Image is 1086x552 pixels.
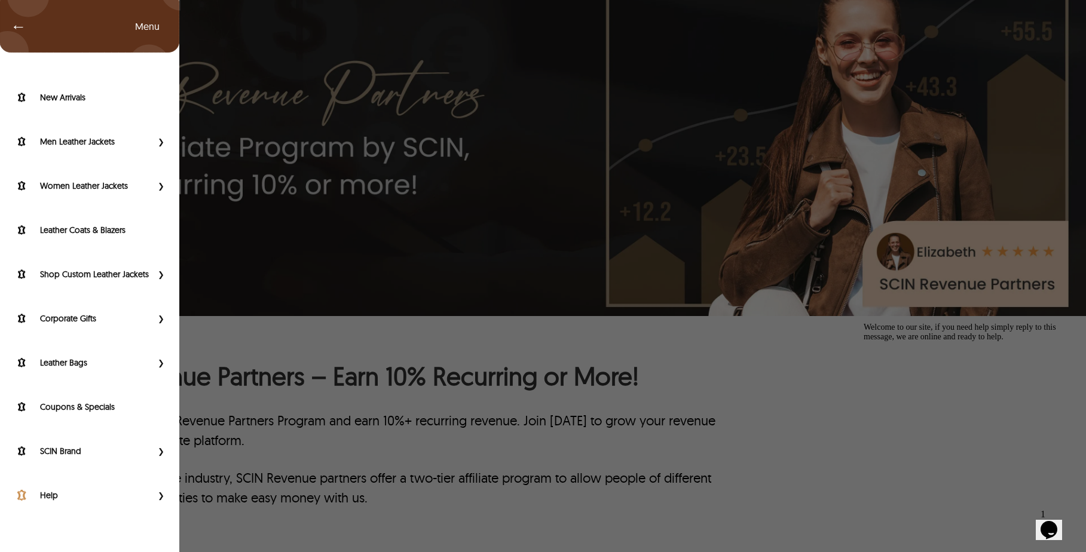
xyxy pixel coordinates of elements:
a: New Arrivals [12,90,167,105]
label: Men Leather Jackets [40,136,152,148]
a: Shop Custom Leather Jackets [12,267,152,281]
a: Women Leather Jackets [12,179,152,193]
a: Shop Corporate Gifts [12,311,152,326]
iframe: chat widget [859,318,1074,498]
span: Left Menu Items [135,20,172,32]
a: Shop Leather Bags [12,355,152,370]
a: Men Leather Jackets [12,134,152,149]
label: SCIN Brand [40,445,152,457]
label: Leather Coats & Blazers [40,224,167,236]
a: SCIN Brand [12,444,152,458]
label: Shop Custom Leather Jackets [40,268,152,280]
div: Welcome to our site, if you need help simply reply to this message, we are online and ready to help. [5,5,220,24]
label: Women Leather Jackets [40,180,152,192]
label: Corporate Gifts [40,312,152,324]
label: Help [40,489,152,501]
label: Coupons & Specials [40,401,167,413]
span: Welcome to our site, if you need help simply reply to this message, we are online and ready to help. [5,5,197,23]
label: Leather Bags [40,357,152,369]
a: Help [12,488,152,502]
iframe: chat widget [1036,504,1074,540]
a: Coupons & Specials [12,400,167,414]
label: New Arrivals [40,91,167,103]
a: Shop Leather Coats & Blazers [12,223,167,237]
